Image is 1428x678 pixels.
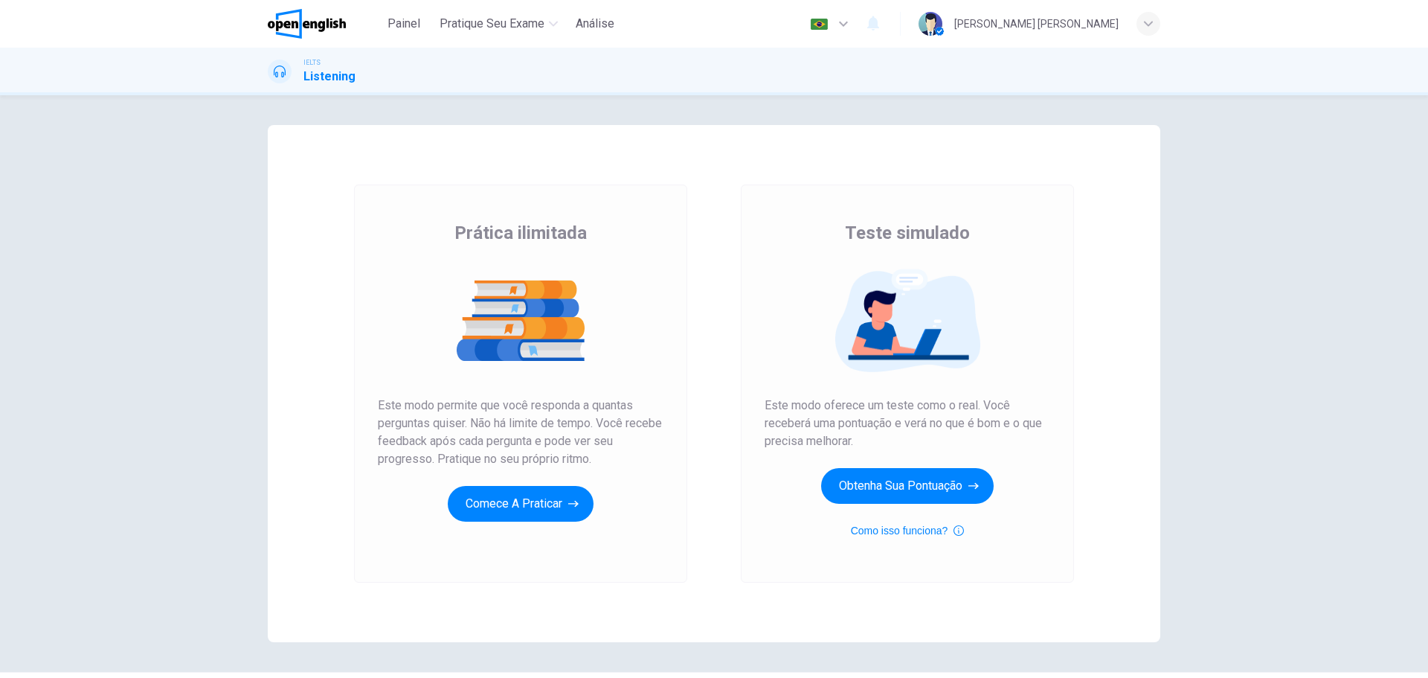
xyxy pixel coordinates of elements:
span: Teste simulado [845,221,970,245]
button: Comece a praticar [448,486,594,522]
button: Análise [570,10,620,37]
span: Pratique seu exame [440,15,544,33]
span: Este modo oferece um teste como o real. Você receberá uma pontuação e verá no que é bom e o que p... [765,397,1050,450]
div: [PERSON_NAME] [PERSON_NAME] [954,15,1119,33]
img: OpenEnglish logo [268,9,346,39]
button: Obtenha sua pontuação [821,468,994,504]
img: pt [810,19,829,30]
button: Painel [380,10,428,37]
a: OpenEnglish logo [268,9,380,39]
span: Painel [387,15,420,33]
span: Prática ilimitada [454,221,587,245]
button: Como isso funciona? [851,522,965,540]
span: Este modo permite que você responda a quantas perguntas quiser. Não há limite de tempo. Você rece... [378,397,663,468]
span: Análise [576,15,614,33]
button: Pratique seu exame [434,10,564,37]
span: IELTS [303,57,321,68]
h1: Listening [303,68,356,86]
img: Profile picture [919,12,942,36]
